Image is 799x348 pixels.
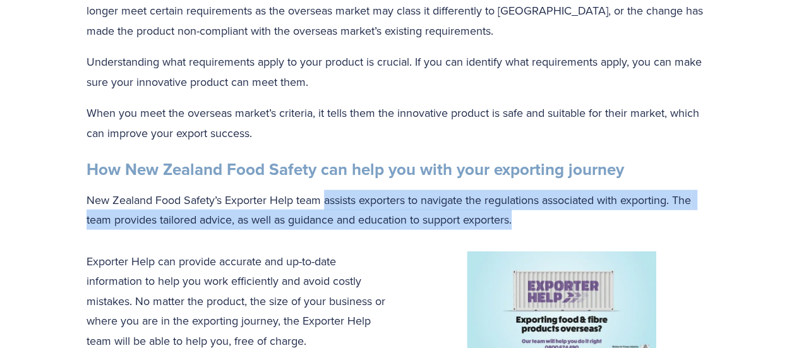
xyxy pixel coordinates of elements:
[87,157,624,181] strong: How New Zealand Food Safety can help you with your exporting journey
[87,103,713,143] p: When you meet the overseas market’s criteria, it tells them the innovative product is safe and su...
[87,52,713,92] p: Understanding what requirements apply to your product is crucial. If you can identify what requir...
[87,190,713,230] p: New Zealand Food Safety’s Exporter Help team assists exporters to navigate the regulations associ...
